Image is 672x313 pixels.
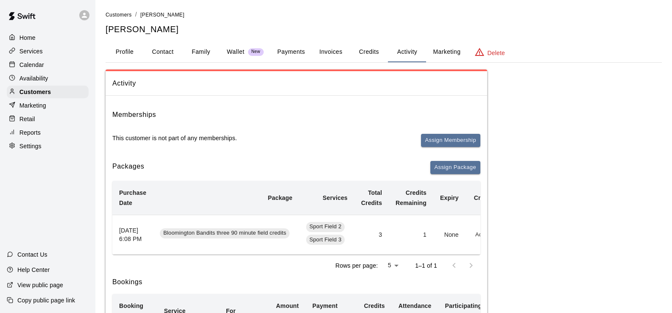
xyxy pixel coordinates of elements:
[306,223,345,231] span: Sport Field 2
[160,231,292,238] a: Bloomington Bandits three 90 minute field credits
[248,49,264,55] span: New
[426,42,467,62] button: Marketing
[7,58,89,71] a: Calendar
[354,215,389,255] td: 3
[112,277,480,288] h6: Bookings
[182,42,220,62] button: Family
[20,61,44,69] p: Calendar
[106,42,662,62] div: basic tabs example
[421,134,480,147] button: Assign Membership
[388,42,426,62] button: Activity
[472,228,489,241] button: Add
[474,194,515,201] b: Credit Actions
[17,266,50,274] p: Help Center
[135,10,137,19] li: /
[7,140,89,152] a: Settings
[7,113,89,125] a: Retail
[144,42,182,62] button: Contact
[112,78,480,89] span: Activity
[335,261,378,270] p: Rows per page:
[270,42,312,62] button: Payments
[268,194,293,201] b: Package
[430,161,480,174] button: Assign Package
[112,109,156,120] h6: Memberships
[361,189,382,206] b: Total Credits
[20,74,48,83] p: Availability
[106,24,662,35] h5: [PERSON_NAME]
[160,229,290,237] span: Bloomington Bandits three 90 minute field credits
[106,11,132,18] a: Customers
[20,142,42,150] p: Settings
[119,189,146,206] b: Purchase Date
[381,259,402,271] div: 5
[17,281,63,289] p: View public page
[20,115,35,123] p: Retail
[112,134,237,142] p: This customer is not part of any memberships.
[17,296,75,305] p: Copy public page link
[227,47,245,56] p: Wallet
[7,72,89,85] a: Availability
[350,42,388,62] button: Credits
[140,12,184,18] span: [PERSON_NAME]
[106,42,144,62] button: Profile
[20,128,41,137] p: Reports
[312,42,350,62] button: Invoices
[323,194,348,201] b: Services
[7,86,89,98] a: Customers
[20,101,46,110] p: Marketing
[112,215,153,255] th: [DATE] 6:08 PM
[7,45,89,58] a: Services
[7,99,89,112] a: Marketing
[488,49,505,57] p: Delete
[7,31,89,44] a: Home
[106,10,662,19] nav: breadcrumb
[396,189,427,206] b: Credits Remaining
[112,161,144,174] h6: Packages
[7,126,89,139] a: Reports
[106,12,132,18] span: Customers
[20,33,36,42] p: Home
[440,194,459,201] b: Expiry
[112,181,522,255] table: simple table
[20,88,51,96] p: Customers
[20,47,43,55] p: Services
[389,215,433,255] td: 1
[306,236,345,244] span: Sport Field 3
[415,261,437,270] p: 1–1 of 1
[17,250,47,259] p: Contact Us
[433,215,466,255] td: None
